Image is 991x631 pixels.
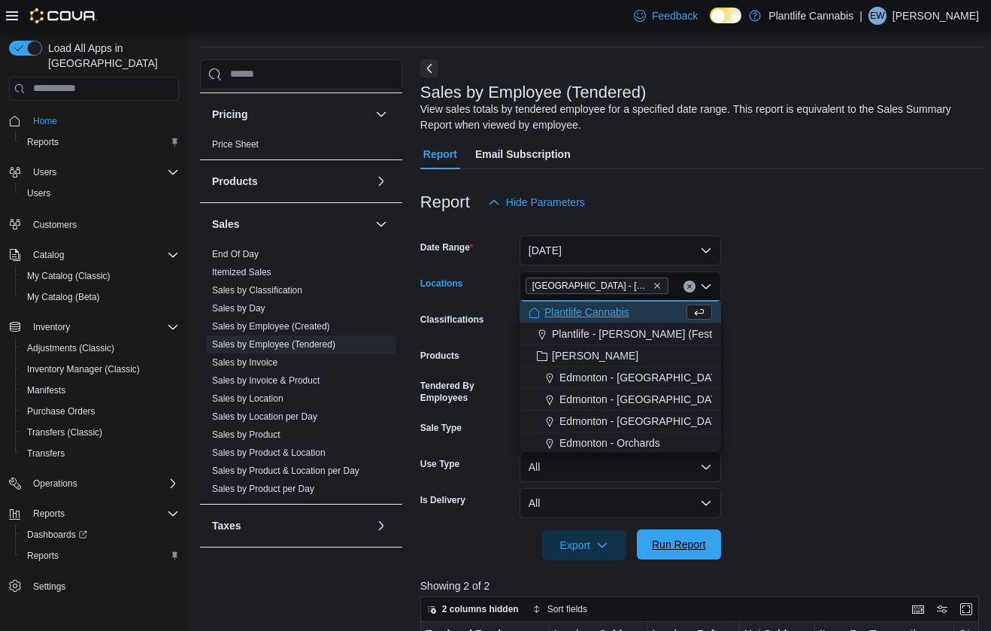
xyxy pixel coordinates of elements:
span: Price Sheet [212,138,259,150]
label: Locations [420,278,463,290]
button: Catalog [3,244,185,265]
button: Edmonton - [GEOGRAPHIC_DATA] [520,367,721,389]
span: Report [423,139,457,169]
a: Settings [27,578,71,596]
button: Sales [372,215,390,233]
button: My Catalog (Classic) [15,265,185,287]
button: Edmonton - [GEOGRAPHIC_DATA] [520,389,721,411]
span: Users [27,163,179,181]
span: Sales by Day [212,302,265,314]
a: Reports [21,133,65,151]
span: Manifests [27,384,65,396]
button: Sales [212,217,369,232]
button: Pricing [372,105,390,123]
a: End Of Day [212,249,259,259]
a: Inventory Manager (Classic) [21,360,146,378]
a: Itemized Sales [212,267,271,278]
span: Reports [27,550,59,562]
button: Reports [27,505,71,523]
div: View sales totals by tendered employee for a specified date range. This report is equivalent to t... [420,102,977,133]
span: Manifests [21,381,179,399]
span: Settings [33,581,65,593]
p: | [859,7,862,25]
span: Edmonton - [GEOGRAPHIC_DATA] [559,392,726,407]
span: Home [33,115,57,127]
button: Close list of options [700,281,712,293]
span: Purchase Orders [21,402,179,420]
p: [PERSON_NAME] [893,7,979,25]
a: Transfers [21,444,71,463]
button: Customers [3,213,185,235]
span: Transfers (Classic) [21,423,179,441]
span: Transfers (Classic) [27,426,102,438]
span: Reports [21,547,179,565]
span: Dark Mode [710,23,711,24]
h3: Products [212,174,258,189]
p: Plantlife Cannabis [768,7,853,25]
button: All [520,488,721,518]
span: Run Report [652,537,706,552]
button: [PERSON_NAME] [520,345,721,367]
button: Clear input [683,281,696,293]
span: Edmonton - [GEOGRAPHIC_DATA] [559,414,726,429]
button: Taxes [212,518,369,533]
span: Edmonton - Albany [526,278,668,294]
button: Reports [15,132,185,153]
label: Sale Type [420,422,462,434]
span: Reports [33,508,65,520]
button: Reports [3,503,185,524]
span: Sales by Employee (Tendered) [212,338,335,350]
span: Edmonton - [GEOGRAPHIC_DATA] [559,370,726,385]
span: [PERSON_NAME] [552,348,638,363]
button: Transfers (Classic) [15,422,185,443]
label: Products [420,350,459,362]
span: Sales by Product & Location [212,447,326,459]
h3: Pricing [212,107,247,122]
button: Export [542,530,626,560]
span: Inventory Manager (Classic) [27,363,140,375]
span: Dashboards [21,526,179,544]
span: Settings [27,577,179,596]
span: Inventory [33,321,70,333]
a: Manifests [21,381,71,399]
span: Reports [27,136,59,148]
h3: Taxes [212,518,241,533]
span: Inventory [27,318,179,336]
span: My Catalog (Classic) [27,270,111,282]
button: Next [420,59,438,77]
a: Sales by Invoice [212,357,277,368]
span: Export [551,530,617,560]
button: Home [3,110,185,132]
a: Sales by Product & Location per Day [212,466,359,476]
span: Adjustments (Classic) [27,342,114,354]
span: Sales by Location per Day [212,411,317,423]
a: Reports [21,547,65,565]
button: Plantlife Cannabis [520,302,721,323]
button: Plantlife - [PERSON_NAME] (Festival) [520,323,721,345]
span: Reports [21,133,179,151]
span: Load All Apps in [GEOGRAPHIC_DATA] [42,41,179,71]
span: Catalog [27,246,179,264]
button: Run Report [637,529,721,560]
label: Is Delivery [420,494,465,506]
a: Price Sheet [212,139,259,150]
button: Hide Parameters [482,187,591,217]
button: Enter fullscreen [957,600,975,618]
span: Sales by Location [212,393,283,405]
button: Edmonton - Orchards [520,432,721,454]
button: Products [212,174,369,189]
span: My Catalog (Beta) [21,288,179,306]
span: Customers [27,214,179,233]
h3: Sales by Employee (Tendered) [420,83,647,102]
button: 2 columns hidden [421,600,525,618]
a: Users [21,184,56,202]
span: Transfers [21,444,179,463]
button: Operations [27,475,83,493]
button: Adjustments (Classic) [15,338,185,359]
a: Sales by Product & Location [212,447,326,458]
a: Sales by Location [212,393,283,404]
span: My Catalog (Classic) [21,267,179,285]
button: Products [372,172,390,190]
span: End Of Day [212,248,259,260]
span: Hide Parameters [506,195,585,210]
